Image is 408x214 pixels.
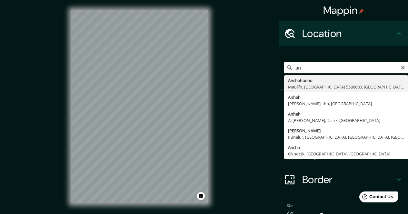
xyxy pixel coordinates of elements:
button: Clear [400,64,405,70]
div: Punalur, [GEOGRAPHIC_DATA], [GEOGRAPHIC_DATA], [GEOGRAPHIC_DATA] [288,134,404,140]
div: Ancha [288,144,404,151]
iframe: Help widget launcher [351,189,401,207]
h4: Layout [302,147,395,160]
div: Al [PERSON_NAME], Ta'izz, [GEOGRAPHIC_DATA] [288,117,404,124]
div: [PERSON_NAME] [288,127,404,134]
div: Anhah [288,94,404,100]
div: Location [279,21,408,46]
div: Style [279,115,408,141]
h4: Location [302,27,395,40]
input: Pick your city or area [284,62,408,73]
div: Layout [279,141,408,167]
h4: Border [302,173,395,186]
div: Anchahuenu [288,77,404,84]
div: Border [279,167,408,192]
label: Size [287,203,294,209]
div: Anhah [288,111,404,117]
h4: Mappin [323,4,364,17]
canvas: Map [71,10,208,203]
div: Okhotsk, [GEOGRAPHIC_DATA], [GEOGRAPHIC_DATA] [288,151,404,157]
img: pin-icon.png [359,9,364,14]
div: Pins [279,89,408,115]
button: Toggle attribution [197,192,205,200]
div: [PERSON_NAME], Ibb, [GEOGRAPHIC_DATA] [288,100,404,107]
div: Maullín, [GEOGRAPHIC_DATA] 5580000, [GEOGRAPHIC_DATA] [288,84,404,90]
